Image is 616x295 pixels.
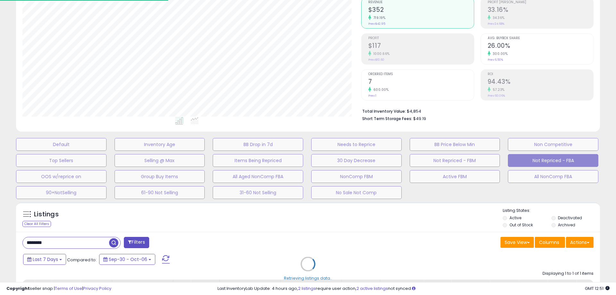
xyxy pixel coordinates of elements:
[491,87,505,92] small: 57.23%
[213,186,303,199] button: 31-60 Not Selling
[491,15,505,20] small: 34.36%
[16,170,107,183] button: OOS w/reprice on
[213,138,303,151] button: BB Drop in 7d
[508,170,598,183] button: All NonComp FBA
[368,22,385,26] small: Prev: $42.95
[368,78,474,87] h2: 7
[368,73,474,76] span: Ordered Items
[6,286,111,292] div: seller snap | |
[368,1,474,4] span: Revenue
[371,51,390,56] small: 1000.66%
[508,138,598,151] button: Non Competitive
[368,37,474,40] span: Profit
[311,170,402,183] button: NonComp FBM
[410,154,500,167] button: Not Repriced - FBM
[488,42,593,51] h2: 26.00%
[488,78,593,87] h2: 94.43%
[362,116,412,121] b: Short Term Storage Fees:
[413,116,426,122] span: $49.19
[362,107,589,115] li: $4,854
[311,138,402,151] button: Needs to Reprice
[368,6,474,15] h2: $352
[371,87,389,92] small: 600.00%
[488,1,593,4] span: Profit [PERSON_NAME]
[368,42,474,51] h2: $117
[508,154,598,167] button: Not Repriced - FBA
[213,170,303,183] button: All Aged NonComp FBA
[488,22,504,26] small: Prev: 24.68%
[488,94,505,98] small: Prev: 60.06%
[6,285,30,291] strong: Copyright
[311,154,402,167] button: 30 Day Decrease
[368,58,384,62] small: Prev: $10.60
[115,154,205,167] button: Selling @ Max
[311,186,402,199] button: No Sale Not Comp
[115,170,205,183] button: Group Buy Items
[115,186,205,199] button: 61-90 Not Selling
[488,37,593,40] span: Avg. Buybox Share
[488,73,593,76] span: ROI
[410,170,500,183] button: Active FBM
[491,51,508,56] small: 300.00%
[362,108,406,114] b: Total Inventory Value:
[16,154,107,167] button: Top Sellers
[368,94,376,98] small: Prev: 1
[16,186,107,199] button: 90+NotSelling
[488,6,593,15] h2: 33.16%
[371,15,386,20] small: 719.19%
[488,58,503,62] small: Prev: 6.50%
[213,154,303,167] button: Items Being Repriced
[16,138,107,151] button: Default
[115,138,205,151] button: Inventory Age
[284,275,332,281] div: Retrieving listings data..
[410,138,500,151] button: BB Price Below Min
